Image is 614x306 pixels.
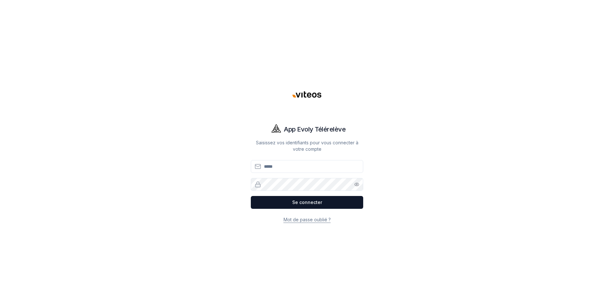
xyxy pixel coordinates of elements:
p: Saisissez vos identifiants pour vous connecter à votre compte [251,140,363,152]
a: Mot de passe oublié ? [284,217,331,222]
button: Se connecter [251,196,363,209]
h1: App Evoly Télérelève [284,125,346,134]
img: Evoly Logo [268,122,284,137]
img: Viteos - Eau Logo [292,79,322,110]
